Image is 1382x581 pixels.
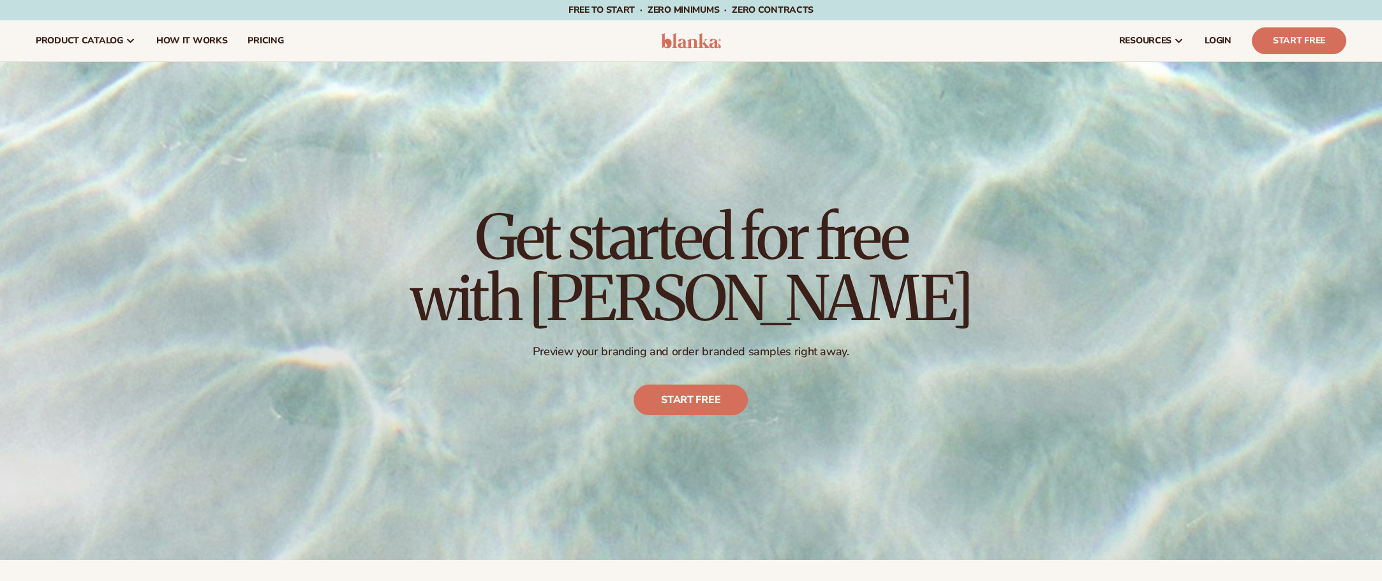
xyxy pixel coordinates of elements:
span: LOGIN [1205,36,1231,46]
p: Preview your branding and order branded samples right away. [410,344,972,359]
a: Start Free [1252,27,1346,54]
a: pricing [237,20,293,61]
span: resources [1119,36,1171,46]
a: LOGIN [1194,20,1242,61]
span: pricing [248,36,283,46]
a: product catalog [26,20,146,61]
span: How It Works [156,36,228,46]
span: Free to start · ZERO minimums · ZERO contracts [568,4,814,16]
a: How It Works [146,20,238,61]
span: product catalog [36,36,123,46]
a: Start free [634,385,748,415]
a: resources [1109,20,1194,61]
img: logo [661,33,722,48]
h1: Get started for free with [PERSON_NAME] [410,207,972,329]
